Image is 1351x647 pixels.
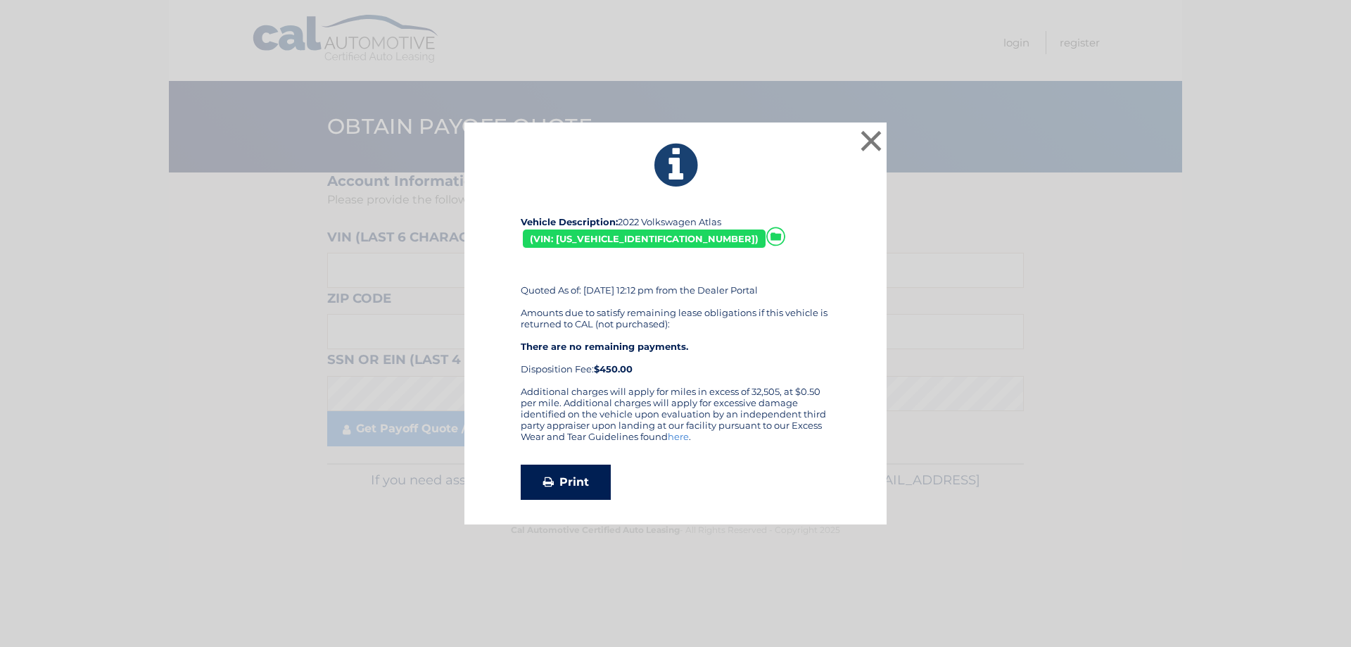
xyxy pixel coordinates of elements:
div: Amounts due to satisfy remaining lease obligations if this vehicle is returned to CAL (not purcha... [521,307,830,375]
strong: There are no remaining payments. [521,341,688,352]
a: Print [521,465,611,500]
div: (VIN: [US_VEHICLE_IDENTIFICATION_NUMBER]) [523,230,766,249]
div: Additional charges will apply for miles in excess of 32,505, at $0.50 per mile. Additional charge... [521,386,830,453]
strong: Vehicle Description: [521,216,618,227]
button: × [857,127,885,155]
div: 2022 Volkswagen Atlas Quoted As of: [DATE] 12:12 pm from the Dealer Portal [521,216,830,386]
strong: $450.00 [594,363,633,375]
a: here [668,431,689,442]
